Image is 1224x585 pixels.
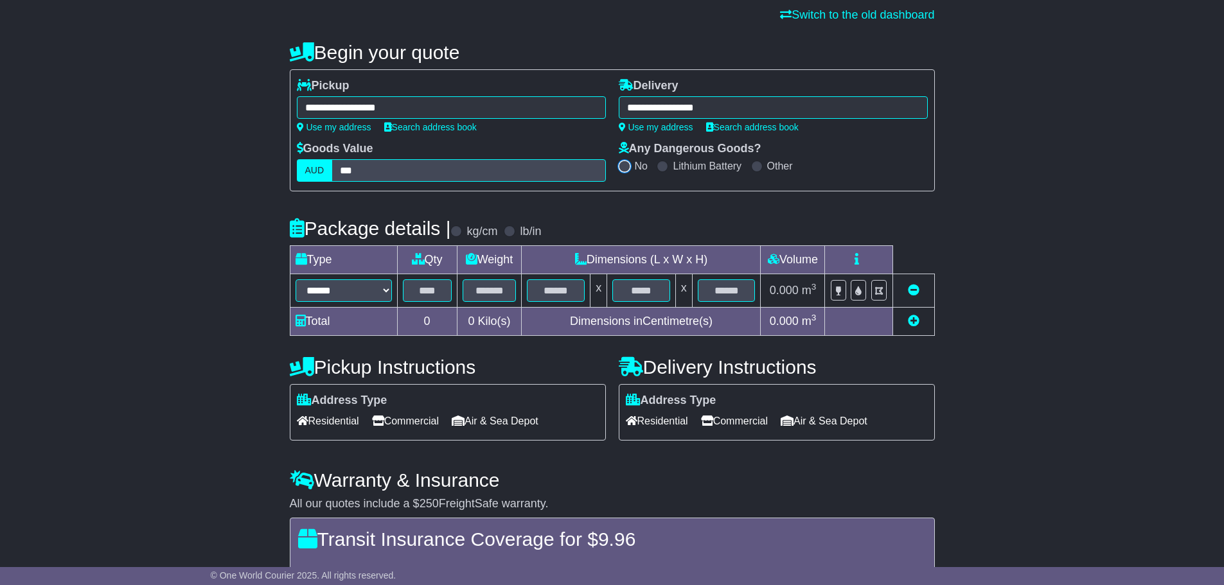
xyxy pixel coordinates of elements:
[802,315,817,327] span: m
[590,274,607,308] td: x
[397,246,457,274] td: Qty
[619,142,761,156] label: Any Dangerous Goods?
[673,160,741,172] label: Lithium Battery
[290,218,451,239] h4: Package details |
[384,122,477,132] a: Search address book
[457,308,522,336] td: Kilo(s)
[297,411,359,431] span: Residential
[452,411,538,431] span: Air & Sea Depot
[908,315,919,327] a: Add new item
[619,122,693,132] a: Use my address
[626,394,716,408] label: Address Type
[397,308,457,336] td: 0
[675,274,692,308] td: x
[619,356,935,378] h4: Delivery Instructions
[457,246,522,274] td: Weight
[635,160,648,172] label: No
[297,122,371,132] a: Use my address
[297,79,350,93] label: Pickup
[812,282,817,292] sup: 3
[290,246,397,274] td: Type
[908,284,919,297] a: Remove this item
[626,411,688,431] span: Residential
[770,315,799,327] span: 0.000
[298,528,927,550] h4: Transit Insurance Coverage for $
[290,469,935,491] h4: Warranty & Insurance
[520,225,541,239] label: lb/in
[781,411,867,431] span: Air & Sea Depot
[468,315,474,327] span: 0
[761,246,825,274] td: Volume
[701,411,768,431] span: Commercial
[780,8,934,21] a: Switch to the old dashboard
[522,246,761,274] td: Dimensions (L x W x H)
[290,356,606,378] h4: Pickup Instructions
[767,160,793,172] label: Other
[297,394,387,408] label: Address Type
[290,42,935,63] h4: Begin your quote
[297,142,373,156] label: Goods Value
[420,497,439,510] span: 250
[812,313,817,322] sup: 3
[522,308,761,336] td: Dimensions in Centimetre(s)
[802,284,817,297] span: m
[770,284,799,297] span: 0.000
[619,79,679,93] label: Delivery
[466,225,497,239] label: kg/cm
[290,497,935,511] div: All our quotes include a $ FreightSafe warranty.
[598,528,635,550] span: 9.96
[211,570,396,581] span: © One World Courier 2025. All rights reserved.
[372,411,439,431] span: Commercial
[290,308,397,336] td: Total
[297,159,333,182] label: AUD
[706,122,799,132] a: Search address book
